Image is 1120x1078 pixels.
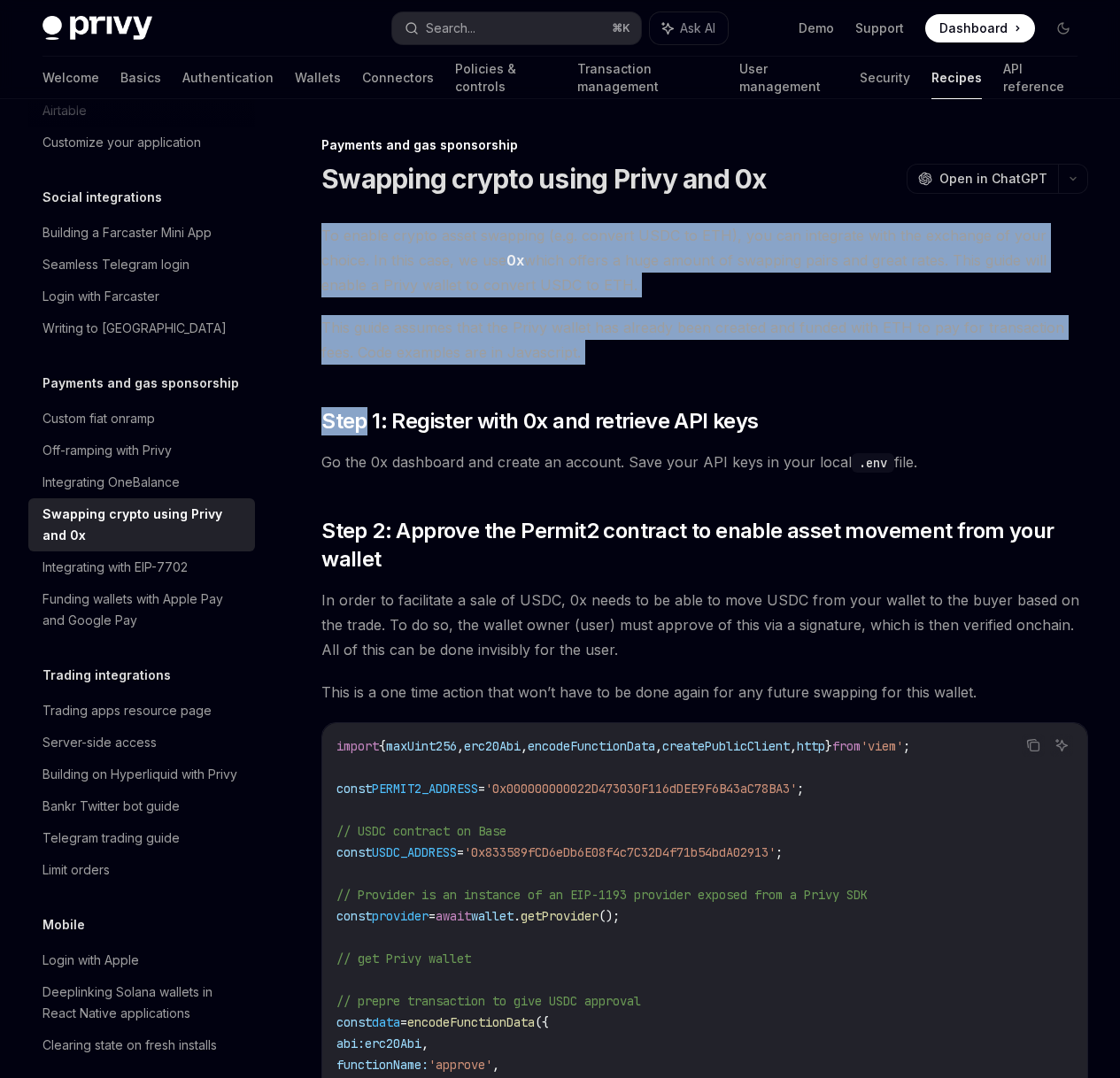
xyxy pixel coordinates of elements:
span: const [336,1014,372,1030]
div: Bankr Twitter bot guide [42,796,180,817]
span: encodeFunctionData [528,738,655,754]
span: // USDC contract on Base [336,823,506,839]
a: User management [739,57,839,99]
div: Deeplinking Solana wallets in React Native applications [42,982,244,1024]
span: functionName: [336,1057,429,1073]
span: In order to facilitate a sale of USDC, 0x needs to be able to move USDC from your wallet to the b... [321,588,1088,662]
a: Transaction management [577,57,717,99]
button: Copy the contents from the code block [1022,734,1045,757]
span: createPublicClient [662,738,790,754]
div: Telegram trading guide [42,828,180,849]
button: Ask AI [1050,734,1073,757]
span: This guide assumes that the Privy wallet has already been created and funded with ETH to pay for ... [321,315,1088,365]
a: Deeplinking Solana wallets in React Native applications [28,976,255,1029]
button: Ask AI [650,12,728,44]
span: To enable crypto asset swapping (e.g. convert USDC to ETH), you can integrate with the exchange o... [321,223,1088,297]
div: Funding wallets with Apple Pay and Google Pay [42,589,244,631]
span: , [421,1036,429,1051]
span: const [336,908,372,924]
a: Wallets [295,57,341,99]
a: Customize your application [28,127,255,158]
span: erc20Abi [464,738,521,754]
span: { [379,738,386,754]
div: Integrating with EIP-7702 [42,557,188,578]
a: Custom fiat onramp [28,403,255,435]
div: Trading apps resource page [42,700,212,721]
a: Bankr Twitter bot guide [28,790,255,822]
div: Clearing state on fresh installs [42,1035,217,1056]
span: USDC_ADDRESS [372,844,457,860]
button: Search...⌘K [392,12,641,44]
div: Off-ramping with Privy [42,440,172,461]
h1: Swapping crypto using Privy and 0x [321,163,767,195]
a: Trading apps resource page [28,695,255,727]
a: Authentication [182,57,274,99]
a: Recipes [931,57,982,99]
a: Building a Farcaster Mini App [28,217,255,249]
a: Server-side access [28,727,255,758]
span: (); [599,908,620,924]
span: = [400,1014,407,1030]
a: Dashboard [925,14,1035,42]
a: Demo [799,19,834,37]
span: ; [776,844,783,860]
a: Login with Farcaster [28,281,255,312]
span: Step 1: Register with 0x and retrieve API keys [321,407,758,435]
span: , [457,738,464,754]
span: Step 2: Approve the Permit2 contract to enable asset movement from your wallet [321,517,1088,574]
div: Writing to [GEOGRAPHIC_DATA] [42,318,227,339]
div: Server-side access [42,732,157,753]
div: Integrating OneBalance [42,472,180,493]
span: import [336,738,379,754]
span: , [521,738,528,754]
div: Limit orders [42,859,110,881]
button: Open in ChatGPT [907,164,1058,194]
span: // get Privy wallet [336,951,471,966]
a: Clearing state on fresh installs [28,1029,255,1061]
h5: Payments and gas sponsorship [42,373,239,394]
span: , [655,738,662,754]
span: = [429,908,436,924]
span: Dashboard [939,19,1008,37]
a: Login with Apple [28,944,255,976]
span: encodeFunctionData [407,1014,535,1030]
span: // prepre transaction to give USDC approval [336,993,641,1009]
span: '0x000000000022D473030F116dDEE9F6B43aC78BA3' [485,781,797,797]
span: = [478,781,485,797]
div: Payments and gas sponsorship [321,136,1088,154]
div: Login with Apple [42,950,139,971]
a: Basics [120,57,161,99]
span: , [492,1057,499,1073]
a: Support [855,19,904,37]
h5: Social integrations [42,187,162,208]
span: erc20Abi [365,1036,421,1051]
button: Toggle dark mode [1049,14,1078,42]
span: = [457,844,464,860]
code: .env [852,453,894,473]
a: Seamless Telegram login [28,249,255,281]
a: Building on Hyperliquid with Privy [28,758,255,790]
span: Ask AI [680,19,715,37]
span: // Provider is an instance of an EIP-1193 provider exposed from a Privy SDK [336,887,868,903]
a: Swapping crypto using Privy and 0x [28,498,255,551]
span: const [336,844,372,860]
span: . [514,908,521,924]
span: This is a one time action that won’t have to be done again for any future swapping for this wallet. [321,680,1088,705]
span: , [790,738,797,754]
a: Security [860,57,910,99]
a: Off-ramping with Privy [28,435,255,466]
div: Building a Farcaster Mini App [42,222,212,243]
div: Seamless Telegram login [42,254,189,275]
a: 0x [506,251,524,270]
span: getProvider [521,908,599,924]
span: } [825,738,832,754]
span: ; [797,781,804,797]
span: PERMIT2_ADDRESS [372,781,478,797]
a: Policies & controls [455,57,556,99]
span: 'approve' [429,1057,492,1073]
span: abi: [336,1036,365,1051]
a: Integrating OneBalance [28,466,255,498]
div: Custom fiat onramp [42,408,155,429]
div: Search... [426,18,475,39]
span: Go the 0x dashboard and create an account. Save your API keys in your local file. [321,450,1088,474]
